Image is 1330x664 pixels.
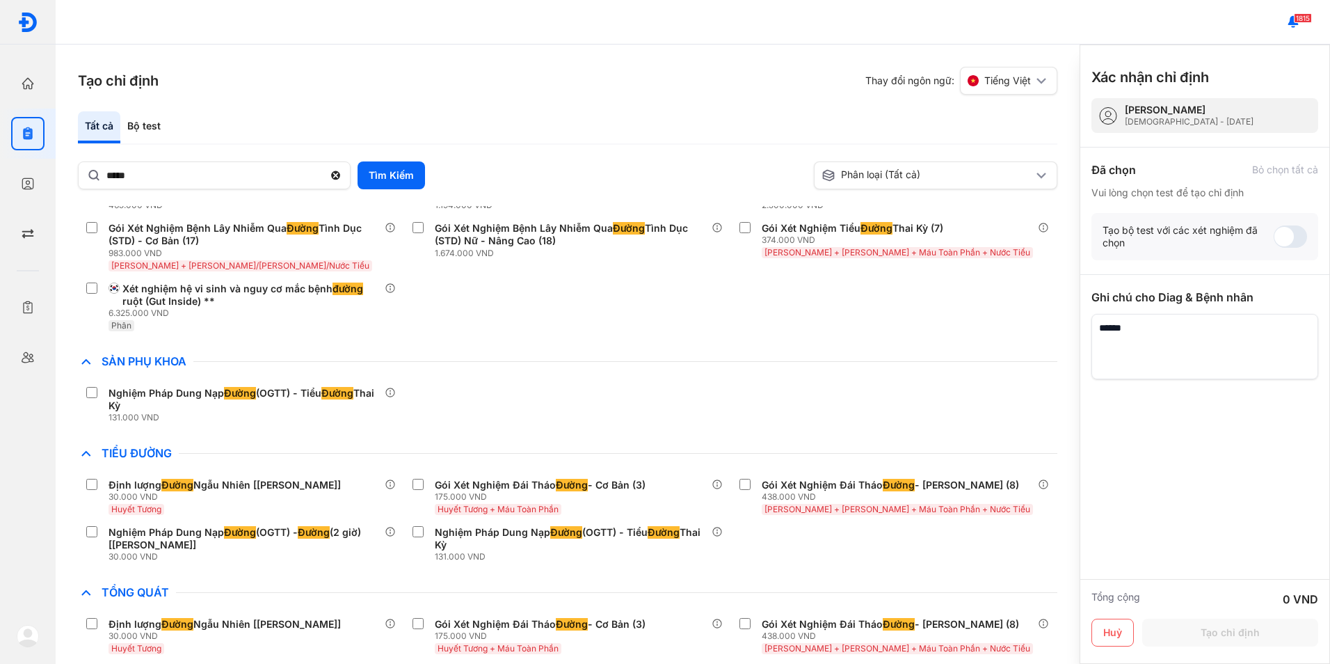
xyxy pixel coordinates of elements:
[78,71,159,90] h3: Tạo chỉ định
[111,504,161,514] span: Huyết Tương
[435,479,646,491] div: Gói Xét Nghiệm Đái Tháo - Cơ Bản (3)
[1091,619,1134,647] button: Huỷ
[822,168,1033,182] div: Phân loại (Tất cả)
[111,643,161,654] span: Huyết Tương
[1294,13,1312,23] span: 1815
[95,585,176,599] span: Tổng Quát
[556,479,588,491] span: Đường
[109,308,385,319] div: 6.325.000 VND
[883,479,915,491] span: Đường
[111,260,369,271] span: [PERSON_NAME] + [PERSON_NAME]/[PERSON_NAME]/Nước Tiểu
[984,74,1031,87] span: Tiếng Việt
[435,248,711,259] div: 1.674.000 VND
[613,222,645,235] span: Đường
[109,618,341,631] div: Định lượng Ngẫu Nhiên [[PERSON_NAME]]
[762,200,1038,211] div: 2.500.000 VND
[438,643,559,654] span: Huyết Tương + Máu Toàn Phần
[17,12,38,33] img: logo
[435,631,651,642] div: 175.000 VND
[648,526,680,539] span: Đường
[358,161,425,189] button: Tìm Kiếm
[17,625,39,647] img: logo
[109,222,379,247] div: Gói Xét Nghiệm Bệnh Lây Nhiễm Qua Tình Dục (STD) - Cơ Bản (17)
[109,526,379,551] div: Nghiệm Pháp Dung Nạp (OGTT) - (2 giờ) [[PERSON_NAME]]
[860,222,892,235] span: Đường
[764,247,1030,258] span: [PERSON_NAME] + [PERSON_NAME] + Máu Toàn Phần + Nước Tiểu
[109,479,341,491] div: Định lượng Ngẫu Nhiên [[PERSON_NAME]]
[78,111,120,143] div: Tất cả
[109,412,385,423] div: 131.000 VND
[1091,591,1140,608] div: Tổng cộng
[865,67,1057,95] div: Thay đổi ngôn ngữ:
[435,491,651,503] div: 175.000 VND
[109,387,379,412] div: Nghiệm Pháp Dung Nạp (OGTT) - Tiểu Thai Kỳ
[883,618,915,631] span: Đường
[550,526,582,539] span: Đường
[95,446,179,460] span: Tiểu Đường
[109,248,385,259] div: 983.000 VND
[224,387,256,400] span: Đường
[95,354,193,368] span: Sản Phụ Khoa
[332,283,363,295] span: đường
[109,491,346,503] div: 30.000 VND
[120,111,168,143] div: Bộ test
[109,551,385,562] div: 30.000 VND
[224,526,256,539] span: Đường
[438,504,559,514] span: Huyết Tương + Máu Toàn Phần
[161,618,193,631] span: Đường
[1103,224,1274,249] div: Tạo bộ test với các xét nghiệm đã chọn
[298,526,330,539] span: Đường
[1125,104,1253,116] div: [PERSON_NAME]
[762,235,1036,246] div: 374.000 VND
[122,283,379,308] div: Xét nghiệm hệ vi sinh và nguy cơ mắc bệnh ruột (Gut Inside) **
[435,222,705,247] div: Gói Xét Nghiệm Bệnh Lây Nhiễm Qua Tình Dục (STD) Nữ - Nâng Cao (18)
[1091,187,1318,199] div: Vui lòng chọn test để tạo chỉ định
[1142,619,1318,647] button: Tạo chỉ định
[762,479,1019,491] div: Gói Xét Nghiệm Đái Tháo - [PERSON_NAME] (8)
[1091,289,1318,306] div: Ghi chú cho Diag & Bệnh nhân
[1283,591,1318,608] div: 0 VND
[109,200,385,211] div: 465.000 VND
[762,222,943,235] div: Gói Xét Nghiệm Tiểu Thai Kỳ (7)
[762,491,1036,503] div: 438.000 VND
[161,479,193,491] span: Đường
[762,631,1036,642] div: 438.000 VND
[287,222,319,235] span: Đường
[764,504,1030,514] span: [PERSON_NAME] + [PERSON_NAME] + Máu Toàn Phần + Nước Tiểu
[1091,161,1136,178] div: Đã chọn
[1252,164,1318,176] div: Bỏ chọn tất cả
[435,200,711,211] div: 1.194.000 VND
[109,631,346,642] div: 30.000 VND
[435,618,646,631] div: Gói Xét Nghiệm Đái Tháo - Cơ Bản (3)
[762,618,1019,631] div: Gói Xét Nghiệm Đái Tháo - [PERSON_NAME] (8)
[1125,116,1253,127] div: [DEMOGRAPHIC_DATA] - [DATE]
[111,320,131,331] span: Phân
[764,643,1030,654] span: [PERSON_NAME] + [PERSON_NAME] + Máu Toàn Phần + Nước Tiểu
[1091,68,1209,87] h3: Xác nhận chỉ định
[435,526,705,551] div: Nghiệm Pháp Dung Nạp (OGTT) - Tiểu Thai Kỳ
[321,387,353,400] span: Đường
[435,551,711,562] div: 131.000 VND
[556,618,588,631] span: Đường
